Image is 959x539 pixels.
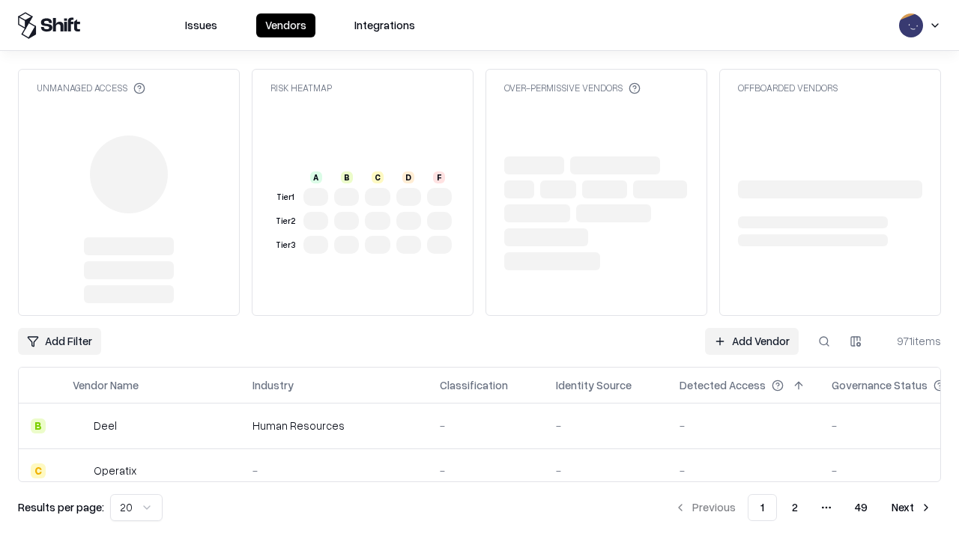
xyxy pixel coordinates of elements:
button: Add Filter [18,328,101,355]
div: Vendor Name [73,377,139,393]
button: Next [883,494,941,521]
div: - [440,418,532,433]
div: Over-Permissive Vendors [504,82,641,94]
div: Operatix [94,463,136,478]
div: - [252,463,416,478]
div: C [372,171,384,183]
div: Tier 2 [273,215,297,228]
img: Deel [73,418,88,433]
div: - [556,418,656,433]
div: Governance Status [832,377,928,393]
div: 971 items [881,333,941,349]
div: D [402,171,414,183]
div: Industry [252,377,294,393]
button: 2 [780,494,810,521]
button: 49 [843,494,880,521]
div: A [310,171,322,183]
div: Detected Access [680,377,766,393]
button: Integrations [345,13,424,37]
div: Human Resources [252,418,416,433]
div: B [341,171,353,183]
div: Unmanaged Access [37,82,145,94]
button: 1 [748,494,777,521]
div: Tier 3 [273,239,297,252]
img: Operatix [73,463,88,478]
div: Identity Source [556,377,632,393]
div: - [680,418,808,433]
p: Results per page: [18,499,104,515]
a: Add Vendor [705,328,799,355]
div: Offboarded Vendors [738,82,838,94]
button: Vendors [256,13,315,37]
div: Tier 1 [273,191,297,204]
div: - [440,463,532,478]
div: Deel [94,418,117,433]
div: Risk Heatmap [270,82,332,94]
div: F [433,171,445,183]
div: Classification [440,377,508,393]
div: - [680,463,808,478]
div: - [556,463,656,478]
div: C [31,463,46,478]
nav: pagination [665,494,941,521]
div: B [31,418,46,433]
button: Issues [176,13,226,37]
